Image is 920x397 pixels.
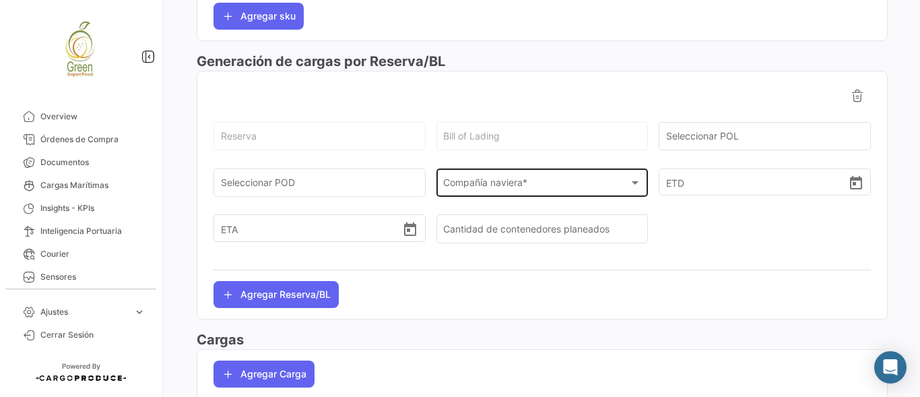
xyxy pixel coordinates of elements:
a: Insights - KPIs [11,197,151,220]
a: Órdenes de Compra [11,128,151,151]
span: Sensores [40,271,145,283]
span: Compañía naviera * [443,180,629,191]
a: Cargas Marítimas [11,174,151,197]
button: Open calendar [848,175,864,189]
img: 82d34080-0056-4c5d-9242-5a2d203e083a.jpeg [47,16,114,84]
span: Cerrar Sesión [40,329,145,341]
span: Ajustes [40,306,128,318]
h3: Cargas [197,330,888,349]
button: Open calendar [402,221,418,236]
h3: Generación de cargas por Reserva/BL [197,52,888,71]
a: Sensores [11,266,151,288]
button: Agregar Carga [213,361,315,388]
span: Cargas Marítimas [40,179,145,191]
span: Overview [40,111,145,123]
span: expand_more [133,306,145,318]
a: Courier [11,243,151,266]
a: Overview [11,105,151,128]
button: Agregar Reserva/BL [213,281,339,308]
span: Inteligencia Portuaria [40,225,145,237]
span: Documentos [40,156,145,169]
button: Agregar sku [213,3,304,30]
a: Inteligencia Portuaria [11,220,151,243]
div: Abrir Intercom Messenger [874,351,907,384]
span: Insights - KPIs [40,202,145,214]
span: Courier [40,248,145,260]
a: Documentos [11,151,151,174]
span: Órdenes de Compra [40,133,145,146]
